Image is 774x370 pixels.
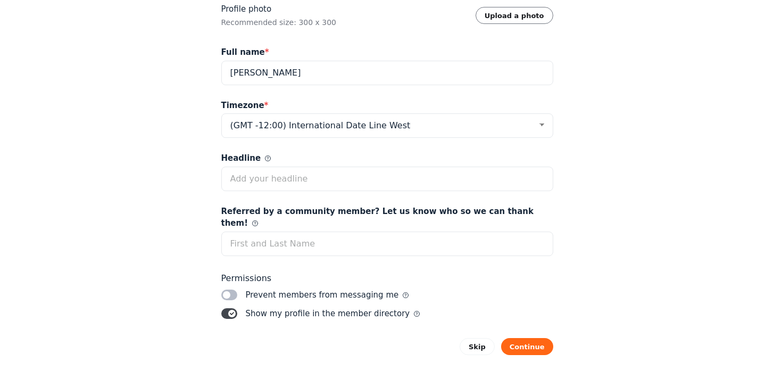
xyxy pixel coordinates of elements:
[221,17,337,28] div: Recommended size: 300 x 300
[221,232,553,256] input: First and Last Name
[221,3,337,15] label: Profile photo
[246,289,409,301] span: Prevent members from messaging me
[221,152,271,165] span: Headline
[221,205,553,229] span: Referred by a community member? Let us know who so we can thank them!
[221,167,553,191] input: Add your headline
[460,338,495,355] button: Skip
[476,7,553,24] button: Upload a photo
[246,308,420,320] span: Show my profile in the member directory
[221,273,553,284] span: Permissions
[221,100,269,112] span: Timezone
[501,338,553,355] button: Continue
[221,46,269,59] span: Full name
